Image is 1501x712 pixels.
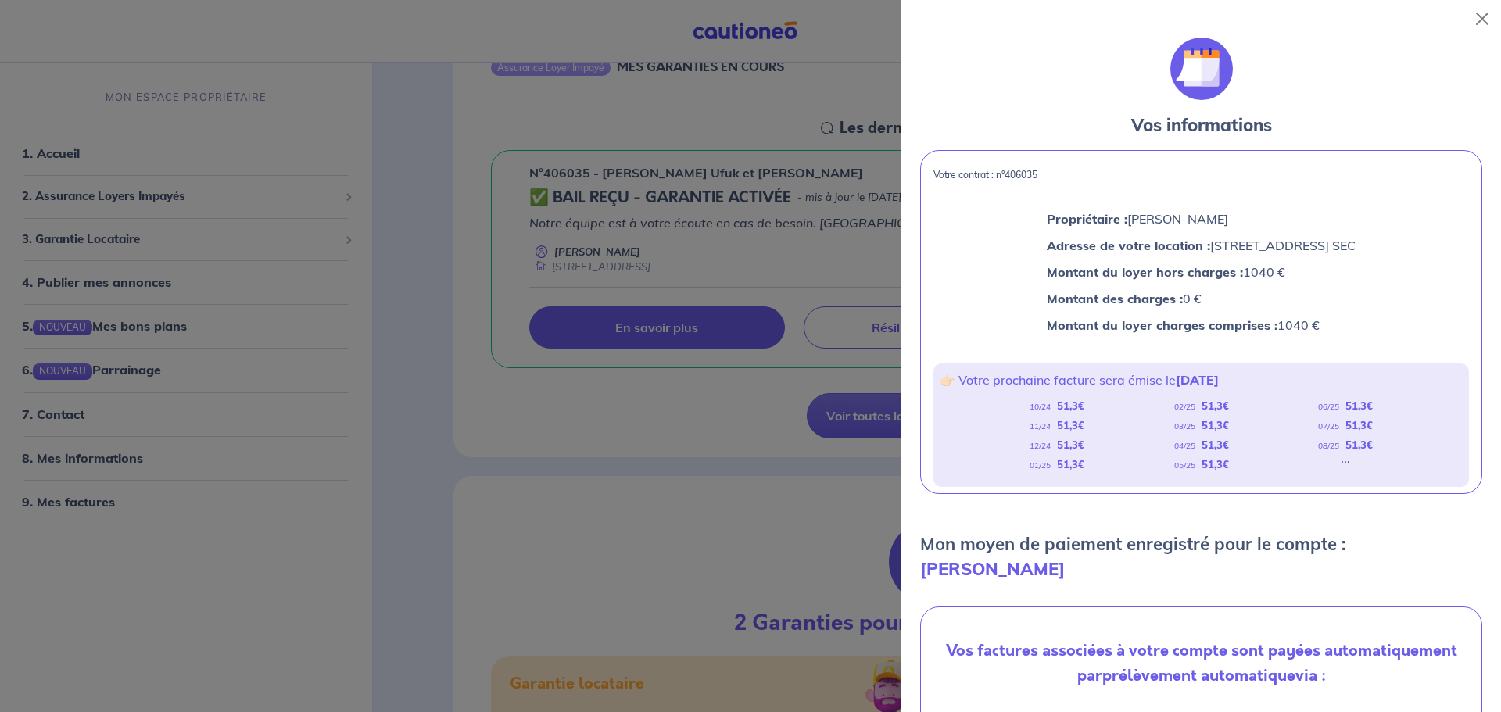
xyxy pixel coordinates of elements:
strong: Montant du loyer hors charges : [1047,264,1243,280]
strong: 51,3 € [1057,458,1084,470]
strong: prélèvement automatique [1102,664,1295,687]
button: Close [1470,6,1495,31]
em: 11/24 [1030,421,1051,431]
p: 1040 € [1047,315,1356,335]
strong: 51,3 € [1345,438,1373,451]
strong: 51,3 € [1057,419,1084,431]
strong: 51,3 € [1057,399,1084,412]
em: 05/25 [1174,460,1195,470]
strong: Montant des charges : [1047,291,1183,306]
em: 12/24 [1030,441,1051,451]
p: Votre contrat : n°406035 [933,170,1469,181]
strong: [PERSON_NAME] [920,558,1065,580]
p: 1040 € [1047,262,1356,282]
em: 01/25 [1030,460,1051,470]
strong: Montant du loyer charges comprises : [1047,317,1277,333]
p: Mon moyen de paiement enregistré pour le compte : [920,531,1482,581]
p: Vos factures associées à votre compte sont payées automatiquement par via : [933,639,1469,689]
em: 10/24 [1030,402,1051,412]
strong: 51,3 € [1345,419,1373,431]
p: [PERSON_NAME] [1047,209,1356,229]
strong: 51,3 € [1202,458,1229,470]
strong: Adresse de votre location : [1047,238,1210,253]
strong: 51,3 € [1202,399,1229,412]
strong: Propriétaire : [1047,211,1127,227]
strong: 51,3 € [1202,419,1229,431]
strong: Vos informations [1131,114,1272,136]
p: 👉🏻 Votre prochaine facture sera émise le [940,370,1463,390]
em: 06/25 [1318,402,1339,412]
strong: 51,3 € [1345,399,1373,412]
em: 03/25 [1174,421,1195,431]
div: ... [1341,455,1350,474]
strong: [DATE] [1176,372,1219,388]
p: [STREET_ADDRESS] SEC [1047,235,1356,256]
strong: 51,3 € [1202,438,1229,451]
em: 08/25 [1318,441,1339,451]
em: 07/25 [1318,421,1339,431]
strong: 51,3 € [1057,438,1084,451]
em: 02/25 [1174,402,1195,412]
p: 0 € [1047,288,1356,309]
em: 04/25 [1174,441,1195,451]
img: illu_calendar.svg [1170,38,1233,100]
